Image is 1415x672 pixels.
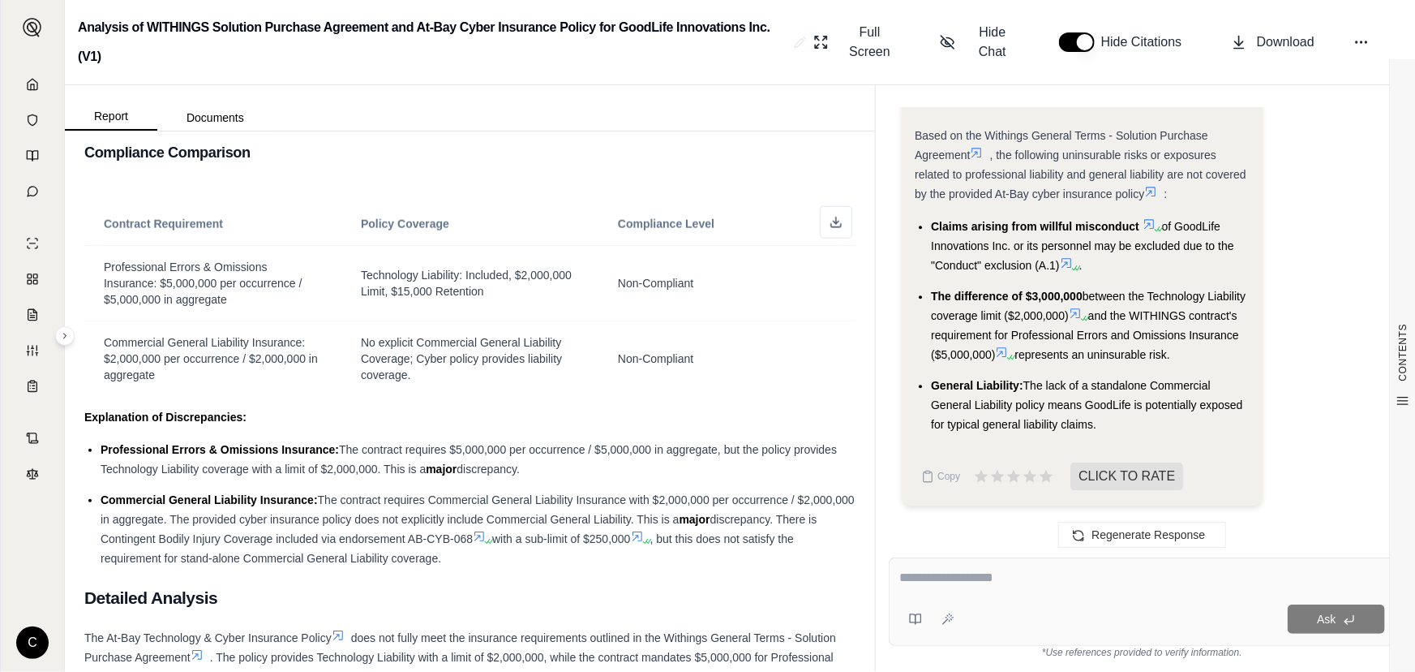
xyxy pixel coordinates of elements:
[11,175,54,208] a: Chat
[101,443,339,456] span: Professional Errors & Omissions Insurance:
[104,336,318,381] span: Commercial General Liability Insurance: $2,000,000 per occurrence / $2,000,000 in aggregate
[1224,26,1321,58] button: Download
[361,269,572,298] span: Technology Liability: Included, $2,000,000 Limit, $15,000 Retention
[84,138,855,167] h3: Compliance Comparison
[11,104,54,136] a: Documents Vault
[931,220,1234,272] span: of GoodLife Innovations Inc. or its personnel may be excluded due to the "Conduct" exclusion (A.1)
[11,334,54,367] a: Custom Report
[1079,259,1083,272] span: .
[361,218,449,230] span: Policy Coverage
[915,129,1208,162] span: Based on the Withings General Terms - Solution Purchase Agreement
[820,206,852,239] button: Download as Excel
[915,97,959,110] strong: Answer:
[933,16,1027,68] button: Hide Chat
[84,631,332,644] span: The At-Bay Technology & Cyber Insurance Policy
[78,13,787,71] h2: Analysis of WITHINGS Solution Purchase Agreement and At-Bay Cyber Insurance Policy for GoodLife I...
[11,458,54,490] a: Legal Search Engine
[101,493,855,526] span: The contract requires Commercial General Liability Insurance with $2,000,000 per occurrence / $2,...
[915,460,967,493] button: Copy
[84,581,855,615] h2: Detailed Analysis
[618,277,693,290] span: Non-Compliant
[361,336,562,381] span: No explicit Commercial General Liability Coverage; Cyber policy provides liability coverage.
[1317,613,1336,626] span: Ask
[65,103,157,131] button: Report
[101,443,837,476] span: The contract requires $5,000,000 per occurrence / $5,000,000 in aggregate, but the policy provide...
[1058,522,1225,548] button: Regenerate Response
[11,370,54,403] a: Coverage Table
[838,23,901,62] span: Full Screen
[11,68,54,101] a: Home
[931,290,1083,303] span: The difference of $3,000,000
[1257,32,1314,52] span: Download
[11,422,54,454] a: Contract Analysis
[1091,528,1205,541] span: Regenerate Response
[1101,32,1192,52] span: Hide Citations
[807,16,907,68] button: Full Screen
[11,299,54,331] a: Claim Coverage
[1014,348,1169,361] span: represents an uninsurable risk.
[889,646,1396,659] div: *Use references provided to verify information.
[931,379,1023,392] span: General Liability:
[426,463,457,476] span: major
[104,218,223,230] span: Contract Requirement
[101,493,318,506] span: Commercial General Liability Insurance:
[84,411,247,424] strong: Explanation of Discrepancies:
[104,261,302,306] span: Professional Errors & Omissions Insurance: $5,000,000 per occurrence / $5,000,000 in aggregate
[618,218,714,230] span: Compliance Level
[11,140,54,172] a: Prompt Library
[16,11,49,44] button: Expand sidebar
[16,627,49,659] div: C
[1070,463,1183,490] span: CLICK TO RATE
[931,309,1239,361] span: and the WITHINGS contract's requirement for Professional Errors and Omissions Insurance ($5,000,000)
[965,23,1020,62] span: Hide Chat
[1288,605,1385,634] button: Ask
[1164,187,1167,200] span: :
[84,631,836,664] span: does not fully meet the insurance requirements outlined in the Withings General Terms - Solution ...
[492,532,630,545] span: with a sub-limit of $250,000
[457,463,520,476] span: discrepancy.
[11,227,54,260] a: Single Policy
[157,105,273,131] button: Documents
[680,513,710,526] span: major
[23,18,42,37] img: Expand sidebar
[937,470,960,483] span: Copy
[915,149,1246,200] span: , the following uninsurable risks or exposures related to professional liability and general liab...
[1396,324,1409,381] span: CONTENTS
[55,326,75,346] button: Expand sidebar
[11,263,54,295] a: Policy Comparisons
[931,379,1242,431] span: The lack of a standalone Commercial General Liability policy means GoodLife is potentially expose...
[618,352,693,365] span: Non-Compliant
[931,290,1246,322] span: between the Technology Liability coverage limit ($2,000,000)
[931,220,1139,233] span: Claims arising from willful misconduct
